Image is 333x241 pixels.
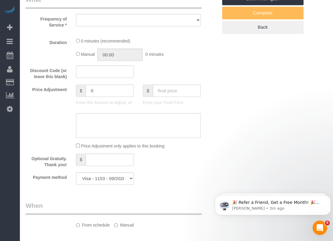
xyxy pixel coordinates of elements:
img: Automaid Logo [4,6,16,14]
span: Manual [81,52,95,57]
span: $ [76,154,86,166]
label: Price Adjustment [21,84,71,93]
p: Enter your Final Price [143,100,201,106]
span: 9 [325,220,330,225]
label: Duration [21,37,71,46]
span: $ [143,84,153,97]
iframe: Intercom notifications message [212,182,333,225]
p: Enter the Amount to Adjust, or [76,100,134,106]
span: 0 minutes [145,52,164,57]
p: Message from Ellie, sent 3m ago [20,23,111,29]
label: Frequency of Service * [21,14,71,28]
span: Price Adjustment only applies to this booking [81,144,165,148]
span: $ [76,84,86,97]
input: Manual [114,223,118,227]
label: Discount Code (or leave this blank) [21,65,71,80]
a: Back [222,21,303,33]
input: From schedule [76,223,80,227]
span: 0 minutes (recommended) [81,39,130,43]
input: final price [153,84,201,97]
label: Payment method [21,172,71,180]
iframe: Intercom live chat [313,220,327,235]
label: Optional Gratuity. Thank you! [21,154,71,168]
label: Manual [114,220,134,228]
legend: When [26,201,202,215]
span: 🎉 Refer a Friend, Get a Free Month! 🎉 Love Automaid? Share the love! When you refer a friend who ... [20,17,110,70]
label: From schedule [76,220,110,228]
